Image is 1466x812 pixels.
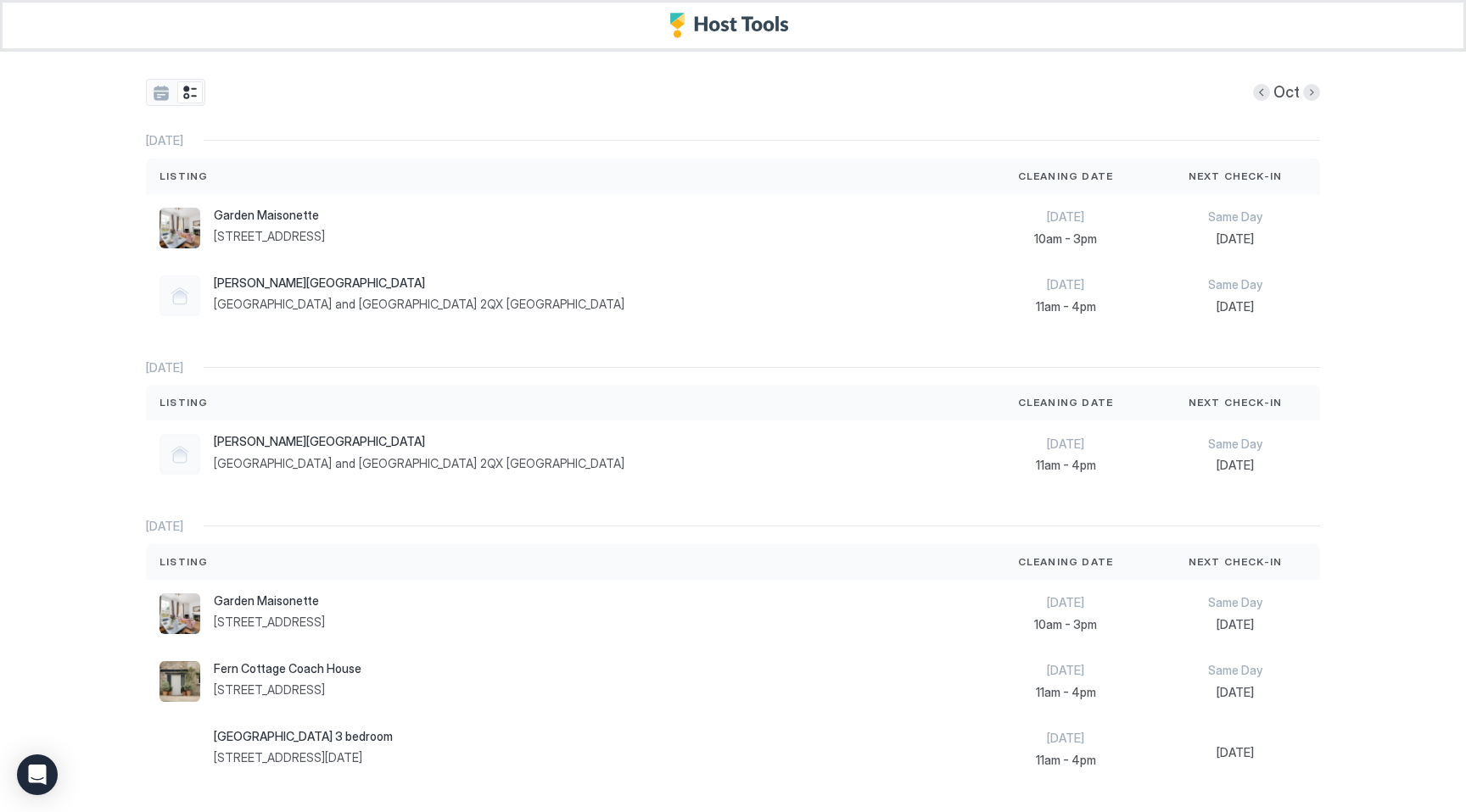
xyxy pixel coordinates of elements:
span: [DATE] [994,595,1137,610]
span: [DATE] [146,133,183,148]
div: tab-group [146,79,205,106]
div: listing image [159,729,200,770]
span: 11am - 4pm [994,458,1137,473]
span: Listing [159,395,208,410]
span: Same Day [1164,437,1307,452]
span: Fern Cottage Coach House [214,661,361,676]
span: [GEOGRAPHIC_DATA] and [GEOGRAPHIC_DATA] 2QX [GEOGRAPHIC_DATA] [214,297,624,312]
span: [GEOGRAPHIC_DATA] and [GEOGRAPHIC_DATA] 2QX [GEOGRAPHIC_DATA] [214,456,624,471]
span: 10am - 3pm [994,231,1137,247]
span: [DATE] [994,277,1137,292]
span: [DATE] [994,663,1137,678]
span: [DATE] [994,731,1137,746]
span: Garden Maisonette [214,208,325,223]
span: 10am - 3pm [994,617,1137,632]
span: Cleaning Date [1018,554,1114,570]
div: listing image [159,661,200,702]
span: Same Day [1164,209,1307,225]
span: [DATE] [146,360,183,375]
span: [STREET_ADDRESS] [214,615,325,630]
span: Next Check-In [1189,395,1283,410]
span: Cleaning Date [1018,395,1114,410]
div: listing image [159,208,200,248]
span: Listing [159,554,208,570]
span: [DATE] [146,519,183,534]
span: [STREET_ADDRESS] [214,229,325,244]
button: Previous month [1253,84,1270,101]
span: [PERSON_NAME][GEOGRAPHIC_DATA] [214,434,624,449]
span: [STREET_ADDRESS][DATE] [214,750,393,765]
span: Same Day [1164,663,1307,678]
button: Next month [1303,84,1320,101]
div: listing image [159,593,200,634]
span: Same Day [1164,277,1307,292]
span: [GEOGRAPHIC_DATA] 3 bedroom [214,729,393,744]
span: Garden Maisonette [214,593,325,609]
span: [DATE] [1164,617,1307,632]
span: 11am - 4pm [994,299,1137,314]
span: Cleaning Date [1018,169,1114,184]
span: [DATE] [1164,231,1307,247]
span: [DATE] [1164,685,1307,700]
span: Same Day [1164,595,1307,610]
span: [DATE] [994,209,1137,225]
span: Oct [1273,83,1300,103]
span: [DATE] [1164,458,1307,473]
span: [DATE] [994,437,1137,452]
span: 11am - 4pm [994,753,1137,768]
span: Listing [159,169,208,184]
span: [DATE] [1164,745,1307,760]
span: Next Check-In [1189,554,1283,570]
span: [PERSON_NAME][GEOGRAPHIC_DATA] [214,275,624,291]
span: [DATE] [1164,299,1307,314]
span: Next Check-In [1189,169,1283,184]
span: 11am - 4pm [994,685,1137,700]
div: Open Intercom Messenger [17,754,58,795]
span: [STREET_ADDRESS] [214,682,361,698]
